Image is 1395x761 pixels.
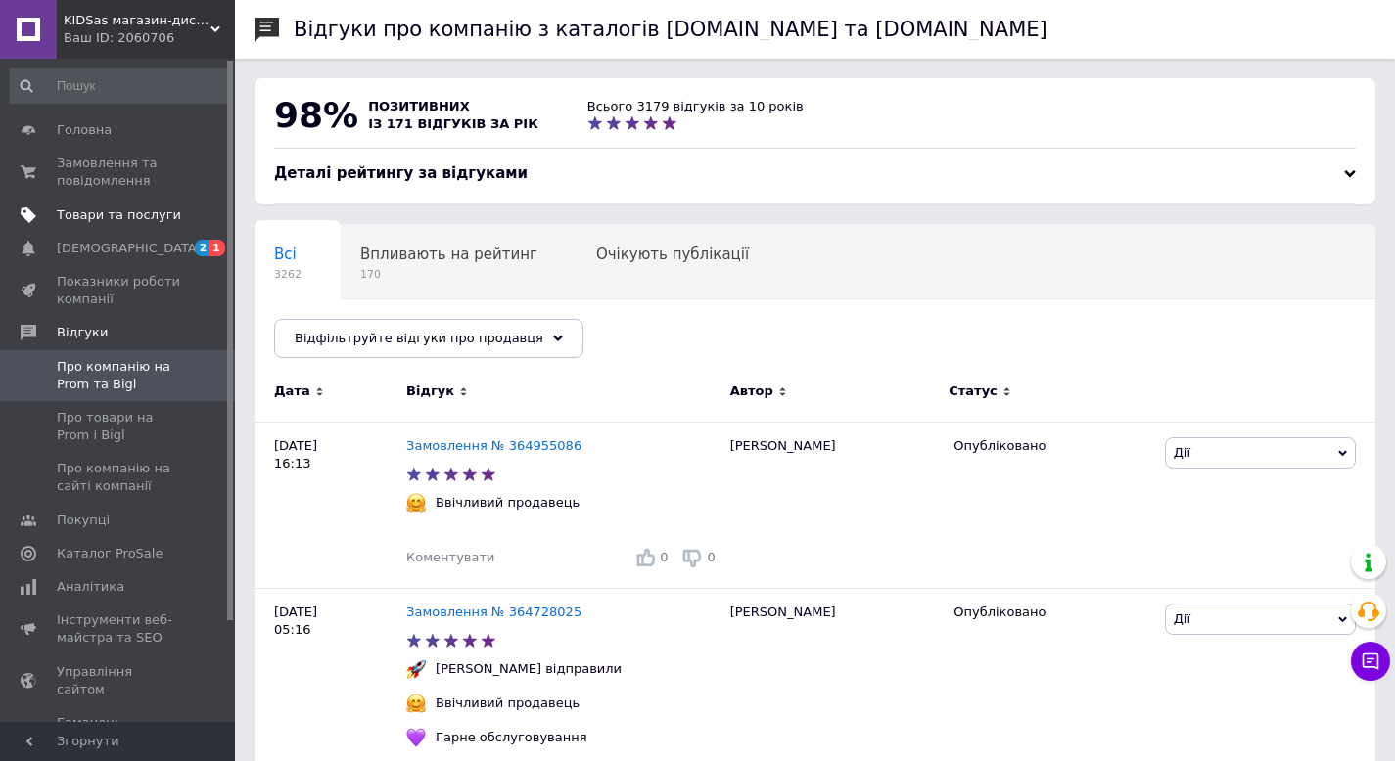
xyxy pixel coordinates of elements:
[406,604,581,619] a: Замовлення № 364728025
[274,246,297,263] span: Всі
[406,382,454,400] span: Відгук
[274,382,310,400] span: Дата
[949,382,998,400] span: Статус
[57,512,110,529] span: Покупці
[1351,642,1390,681] button: Чат з покупцем
[406,694,426,713] img: :hugging_face:
[57,273,181,308] span: Показники роботи компанії
[57,240,202,257] span: [DEMOGRAPHIC_DATA]
[431,660,627,678] div: [PERSON_NAME] відправили
[406,438,581,453] a: Замовлення № 364955086
[64,29,235,47] div: Ваш ID: 2060706
[406,728,426,747] img: :purple_heart:
[1174,611,1190,626] span: Дії
[1174,445,1190,460] span: Дії
[274,320,473,337] span: Опубліковані без комен...
[57,460,181,495] span: Про компанію на сайті компанії
[730,382,773,400] span: Автор
[431,494,584,512] div: Ввічливий продавець
[64,12,210,29] span: KIDSas магазин-дискаунтер дитячих товарів
[431,729,591,746] div: Гарне обслуговування
[721,422,945,588] div: [PERSON_NAME]
[57,155,181,190] span: Замовлення та повідомлення
[295,331,543,345] span: Відфільтруйте відгуки про продавця
[294,18,1047,41] h1: Відгуки про компанію з каталогів [DOMAIN_NAME] та [DOMAIN_NAME]
[57,409,181,444] span: Про товари на Prom і Bigl
[274,95,358,135] span: 98%
[57,121,112,139] span: Головна
[57,663,181,698] span: Управління сайтом
[368,99,470,113] span: позитивних
[57,358,181,393] span: Про компанію на Prom та Bigl
[406,549,494,566] div: Коментувати
[360,267,537,282] span: 170
[255,299,512,374] div: Опубліковані без коментаря
[195,240,210,256] span: 2
[255,422,406,588] div: [DATE] 16:13
[57,206,181,224] span: Товари та послуги
[274,163,1356,184] div: Деталі рейтингу за відгуками
[274,267,302,282] span: 3262
[707,550,715,564] span: 0
[660,550,668,564] span: 0
[587,98,804,115] div: Всього 3179 відгуків за 10 років
[274,164,528,182] span: Деталі рейтингу за відгуками
[209,240,225,256] span: 1
[57,545,163,562] span: Каталог ProSale
[596,246,749,263] span: Очікують публікації
[368,116,538,131] span: із 171 відгуків за рік
[10,68,231,104] input: Пошук
[57,324,108,341] span: Відгуки
[953,437,1149,455] div: Опубліковано
[953,604,1149,621] div: Опубліковано
[57,578,124,596] span: Аналітика
[406,550,494,564] span: Коментувати
[57,611,181,647] span: Інструменти веб-майстра та SEO
[406,659,426,679] img: :rocket:
[57,714,181,749] span: Гаманець компанії
[431,694,584,712] div: Ввічливий продавець
[360,246,537,263] span: Впливають на рейтинг
[406,493,426,513] img: :hugging_face:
